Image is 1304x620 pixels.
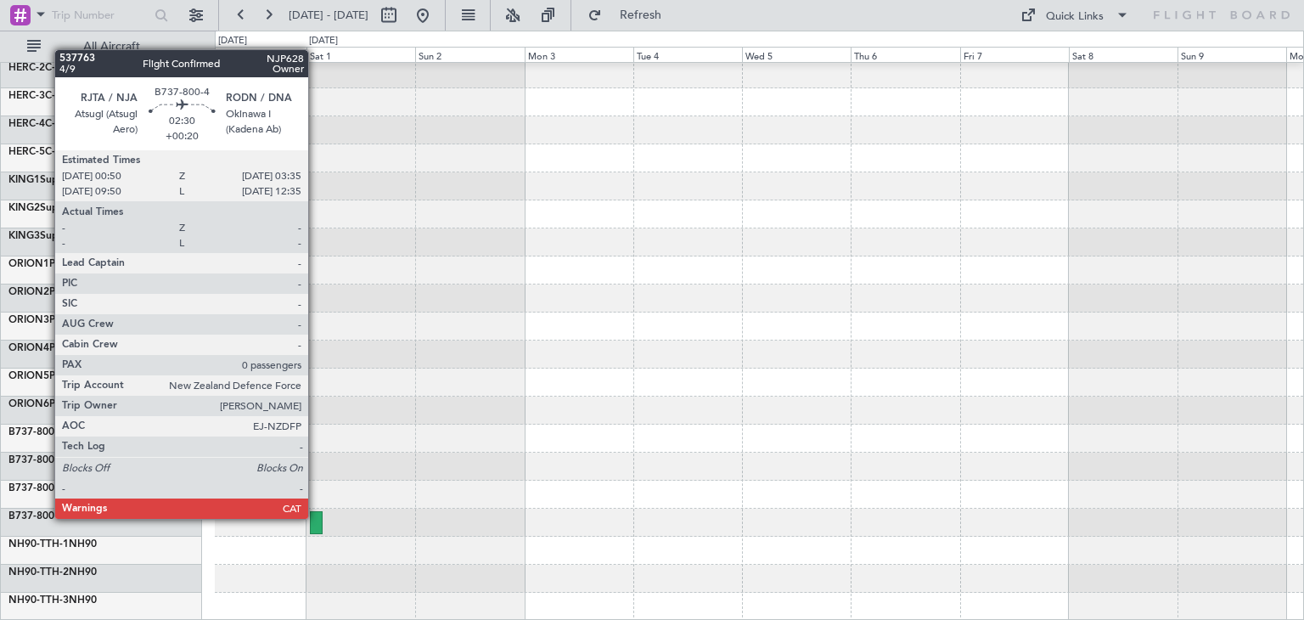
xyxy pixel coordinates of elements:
div: Sun 9 [1178,47,1286,62]
a: HERC-2C-130 Hercules [8,63,118,73]
button: All Aircraft [19,33,184,60]
a: B737-800-1737-800 [8,427,103,437]
span: KING2 [8,203,40,213]
a: HERC-4C-130 Hercules [8,119,118,129]
a: ORION1P-3 Orion [8,259,95,269]
div: Tue 4 [633,47,742,62]
span: B737-800-3 [8,483,64,493]
div: Wed 5 [742,47,851,62]
a: HERC-5C-130 Hercules [8,147,118,157]
a: B737-800-3737-800 [8,483,103,493]
span: NH90-TTH-2 [8,567,69,578]
div: [DATE] [309,34,338,48]
span: ORION3 [8,315,49,325]
span: ORION4 [8,343,49,353]
button: Refresh [580,2,682,29]
a: B737-800-4737-800 [8,511,103,521]
span: NH90-TTH-1 [8,539,69,550]
a: ORION5P-3 Orion [8,371,95,381]
a: NH90-TTH-3NH90 [8,595,97,606]
a: KING1Super King Air 200 [8,175,133,185]
div: Sat 8 [1069,47,1178,62]
a: ORION3P-3 Orion [8,315,95,325]
div: [DATE] [218,34,247,48]
span: HERC-5 [8,147,45,157]
div: Fri 31 [198,47,306,62]
span: ORION1 [8,259,49,269]
a: B737-800-2737-800 [8,455,103,465]
button: Quick Links [1012,2,1138,29]
a: HERC-3C-130 Hercules [8,91,118,101]
span: Refresh [605,9,677,21]
div: Sun 2 [415,47,524,62]
a: NH90-TTH-1NH90 [8,539,97,550]
span: [DATE] - [DATE] [289,8,368,23]
span: HERC-2 [8,63,45,73]
a: NH90-TTH-2NH90 [8,567,97,578]
span: All Aircraft [44,41,179,53]
span: HERC-3 [8,91,45,101]
span: HERC-4 [8,119,45,129]
span: ORION6 [8,399,49,409]
span: B737-800-2 [8,455,64,465]
a: KING2Super King Air 200 [8,203,133,213]
a: ORION4P-3 Orion [8,343,95,353]
div: Thu 6 [851,47,959,62]
span: B737-800-1 [8,427,64,437]
span: NH90-TTH-3 [8,595,69,606]
div: Sat 1 [306,47,415,62]
div: Mon 3 [525,47,633,62]
span: KING3 [8,231,40,241]
span: B737-800-4 [8,511,64,521]
div: Quick Links [1046,8,1104,25]
span: ORION2 [8,287,49,297]
a: ORION2P-3 Orion [8,287,95,297]
input: Trip Number [52,3,149,28]
a: ORION6P-3 Orion [8,399,95,409]
span: ORION5 [8,371,49,381]
span: KING1 [8,175,40,185]
a: KING3Super King Air 200 [8,231,133,241]
div: Fri 7 [960,47,1069,62]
